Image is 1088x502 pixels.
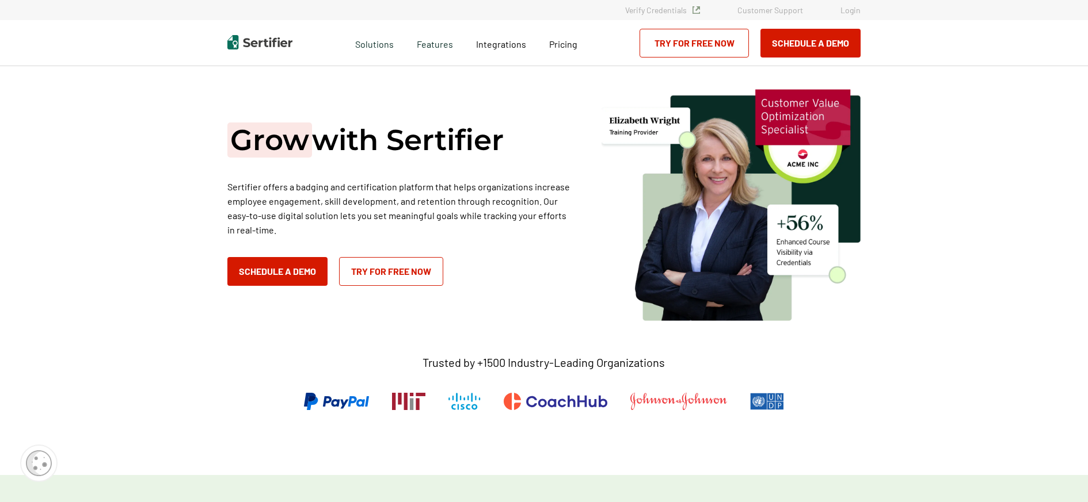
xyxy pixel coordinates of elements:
[227,257,328,286] button: Schedule a Demo
[549,39,577,49] span: Pricing
[760,29,861,58] button: Schedule a Demo
[750,393,784,410] img: UNDP
[392,393,425,410] img: Massachusetts Institute of Technology
[602,86,861,321] img: solutions/startups hero
[476,39,526,49] span: Integrations
[1030,447,1088,502] iframe: Chat Widget
[227,122,312,158] span: Grow
[504,393,607,410] img: CoachHub
[476,36,526,50] a: Integrations
[227,35,292,49] img: Sertifier | Digital Credentialing Platform
[640,29,749,58] a: Try for Free Now
[417,36,453,50] span: Features
[423,355,665,370] p: Trusted by +1500 Industry-Leading Organizations
[693,6,700,14] img: Verified
[737,5,803,15] a: Customer Support
[448,393,481,410] img: Cisco
[355,36,394,50] span: Solutions
[630,393,727,410] img: Johnson & Johnson
[227,121,504,159] h1: with Sertifier
[227,179,573,237] p: Sertifier offers a badging and certification platform that helps organizations increase employee ...
[840,5,861,15] a: Login
[549,36,577,50] a: Pricing
[339,257,443,286] a: Try for Free Now
[304,393,369,410] img: PayPal
[26,450,52,476] img: Cookie Popup Icon
[625,5,700,15] a: Verify Credentials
